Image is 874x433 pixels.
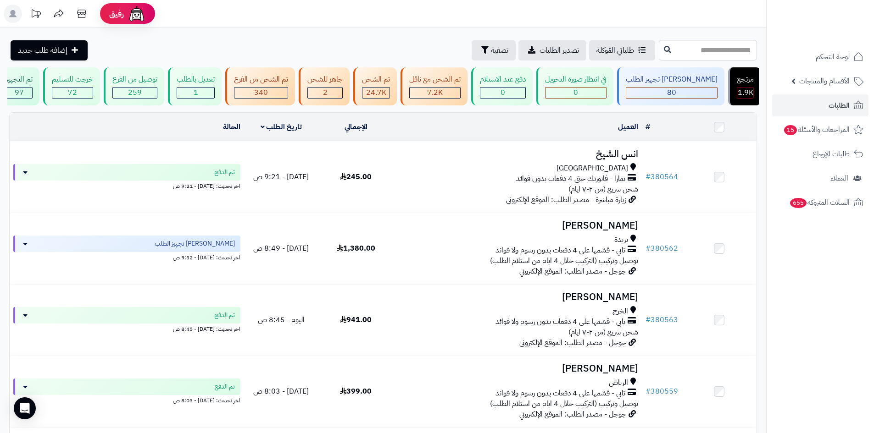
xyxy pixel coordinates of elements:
[397,220,638,231] h3: [PERSON_NAME]
[223,67,297,105] a: تم الشحن من الفرع 340
[215,168,235,177] span: تم الدفع
[215,382,235,391] span: تم الدفع
[737,74,754,85] div: مرتجع
[41,67,102,105] a: خرجت للتسليم 72
[789,196,850,209] span: السلات المتروكة
[609,378,628,388] span: الرياض
[789,197,807,208] span: 655
[155,239,235,248] span: [PERSON_NAME] تجهيز الطلب
[52,74,93,85] div: خرجت للتسليم
[18,45,67,56] span: إضافة طلب جديد
[307,74,343,85] div: جاهز للشحن
[646,171,651,182] span: #
[545,74,607,85] div: في انتظار صورة التحويل
[297,67,351,105] a: جاهز للشحن 2
[362,74,390,85] div: تم الشحن
[15,87,24,98] span: 97
[540,45,579,56] span: تصدير الطلبات
[772,143,868,165] a: طلبات الإرجاع
[495,245,625,256] span: تابي - قسّمها على 4 دفعات بدون رسوم ولا فوائد
[340,314,372,325] span: 941.00
[589,40,655,60] a: طلباتي المُوكلة
[109,8,124,19] span: رفيق
[308,88,342,98] div: 2
[830,172,848,185] span: العملاء
[557,163,628,174] span: [GEOGRAPHIC_DATA]
[366,87,386,98] span: 24.7K
[102,67,166,105] a: توصيل من الفرع 259
[519,266,626,277] span: جوجل - مصدر الطلب: الموقع الإلكتروني
[490,398,638,409] span: توصيل وتركيب (التركيب خلال 4 ايام من استلام الطلب)
[646,386,678,397] a: #380559
[573,87,578,98] span: 0
[596,45,634,56] span: طلباتي المُوكلة
[816,50,850,63] span: لوحة التحكم
[799,75,850,88] span: الأقسام والمنتجات
[626,74,718,85] div: [PERSON_NAME] تجهيز الطلب
[516,174,625,184] span: تمارا - فاتورتك حتى 4 دفعات بدون فوائد
[772,167,868,189] a: العملاء
[253,386,309,397] span: [DATE] - 8:03 ص
[351,67,399,105] a: تم الشحن 24.7K
[626,88,717,98] div: 80
[345,121,367,132] a: الإجمالي
[6,88,32,98] div: 97
[323,87,328,98] span: 2
[813,148,850,160] span: طلبات الإرجاع
[13,323,240,333] div: اخر تحديث: [DATE] - 8:45 ص
[253,171,309,182] span: [DATE] - 9:21 ص
[234,88,288,98] div: 340
[772,46,868,68] a: لوحة التحكم
[646,171,678,182] a: #380564
[784,125,798,136] span: 15
[234,74,288,85] div: تم الشحن من الفرع
[519,409,626,420] span: جوجل - مصدر الطلب: الموقع الإلكتروني
[397,363,638,374] h3: [PERSON_NAME]
[667,87,676,98] span: 80
[534,67,615,105] a: في انتظار صورة التحويل 0
[337,243,375,254] span: 1,380.00
[646,314,651,325] span: #
[194,87,198,98] span: 1
[397,292,638,302] h3: [PERSON_NAME]
[128,5,146,23] img: ai-face.png
[495,317,625,327] span: تابي - قسّمها على 4 دفعات بدون رسوم ولا فوائد
[614,235,628,245] span: بريدة
[519,337,626,348] span: جوجل - مصدر الطلب: الموقع الإلكتروني
[399,67,469,105] a: تم الشحن مع ناقل 7.2K
[518,40,586,60] a: تصدير الطلبات
[568,184,638,195] span: شحن سريع (من ٢-٧ ايام)
[13,181,240,190] div: اخر تحديث: [DATE] - 9:21 ص
[11,40,88,60] a: إضافة طلب جديد
[112,74,157,85] div: توصيل من الفرع
[362,88,390,98] div: 24745
[253,243,309,254] span: [DATE] - 8:49 ص
[469,67,534,105] a: دفع عند الاستلام 0
[772,119,868,141] a: المراجعات والأسئلة15
[166,67,223,105] a: تعديل بالطلب 1
[546,88,606,98] div: 0
[340,171,372,182] span: 245.00
[24,5,47,25] a: تحديثات المنصة
[615,67,726,105] a: [PERSON_NAME] تجهيز الطلب 80
[177,88,214,98] div: 1
[128,87,142,98] span: 259
[501,87,505,98] span: 0
[612,306,628,317] span: الخرج
[340,386,372,397] span: 399.00
[646,121,650,132] a: #
[113,88,157,98] div: 259
[52,88,93,98] div: 72
[427,87,443,98] span: 7.2K
[646,386,651,397] span: #
[14,397,36,419] div: Open Intercom Messenger
[495,388,625,399] span: تابي - قسّمها على 4 دفعات بدون رسوم ولا فوائد
[472,40,516,60] button: تصفية
[646,243,651,254] span: #
[410,88,460,98] div: 7222
[506,194,626,205] span: زيارة مباشرة - مصدر الطلب: الموقع الإلكتروني
[397,149,638,159] h3: انس الشيخ
[568,327,638,338] span: شحن سريع (من ٢-٧ ايام)
[829,99,850,112] span: الطلبات
[215,311,235,320] span: تم الدفع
